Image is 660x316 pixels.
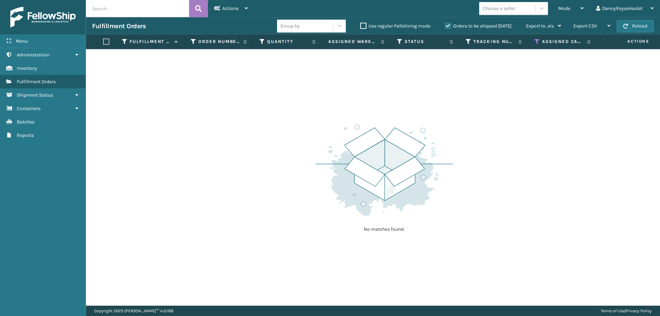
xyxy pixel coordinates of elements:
div: Group by [280,22,300,30]
h3: Fulfillment Orders [92,22,146,30]
label: Fulfillment Order Id [130,39,171,45]
span: Mode [558,6,570,11]
label: Assigned Warehouse [328,39,377,45]
span: Actions [606,36,653,47]
label: Status [405,39,446,45]
div: | [601,306,652,316]
label: Order Number [198,39,240,45]
span: Administration [17,52,49,58]
span: Containers [17,106,41,111]
span: Reports [17,132,34,138]
img: logo [10,7,76,28]
label: Tracking Number [473,39,515,45]
label: Assigned Carrier Service [542,39,584,45]
span: Export to .xls [526,23,554,29]
a: Terms of Use [601,308,625,313]
span: Shipment Status [17,92,53,98]
span: Menu [16,38,28,44]
span: Inventory [17,65,37,71]
p: Copyright 2023 [PERSON_NAME]™ v 1.0.188 [94,306,173,316]
label: Quantity [267,39,309,45]
button: Reload [617,20,654,32]
a: Privacy Policy [626,308,652,313]
span: Actions [222,6,239,11]
label: Use regular Palletizing mode [360,23,430,29]
span: Export CSV [573,23,597,29]
label: Orders to be shipped [DATE] [445,23,511,29]
div: Choose a seller [483,5,515,12]
span: Fulfillment Orders [17,79,56,85]
span: Batches [17,119,34,125]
